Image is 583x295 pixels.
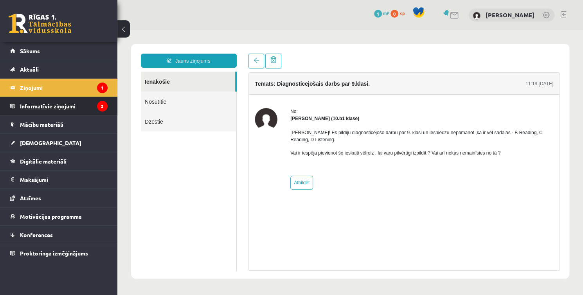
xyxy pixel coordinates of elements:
[10,60,108,78] a: Aktuāli
[486,11,534,19] a: [PERSON_NAME]
[173,119,436,126] p: Vai ir iespēja pievienot šo ieskaiti vēlreiz , lai varu pilvērtīgi izpildīt ? Vai arī nekas nemai...
[374,10,382,18] span: 1
[10,189,108,207] a: Atzīmes
[390,10,398,18] span: 0
[137,78,160,101] img: Līva Grosa
[137,50,252,57] h4: Temats: Diagnosticējošais darbs par 9.klasi.
[23,61,119,81] a: Nosūtītie
[20,139,81,146] span: [DEMOGRAPHIC_DATA]
[9,14,71,33] a: Rīgas 1. Tālmācības vidusskola
[20,213,82,220] span: Motivācijas programma
[20,79,108,97] legend: Ziņojumi
[408,50,436,57] div: 11:19 [DATE]
[10,207,108,225] a: Motivācijas programma
[23,41,118,61] a: Ienākošie
[173,78,436,85] div: No:
[173,86,242,91] strong: [PERSON_NAME] (10.b1 klase)
[20,121,63,128] span: Mācību materiāli
[10,244,108,262] a: Proktoringa izmēģinājums
[20,231,53,238] span: Konferences
[10,115,108,133] a: Mācību materiāli
[10,134,108,152] a: [DEMOGRAPHIC_DATA]
[20,97,108,115] legend: Informatīvie ziņojumi
[20,194,41,201] span: Atzīmes
[390,10,408,16] a: 0 xp
[173,99,436,113] p: [PERSON_NAME]! Es pildīju diagnosticējošo darbu par 9. klasi un iesniedzu nepamanot ,ka ir vēl sa...
[97,101,108,112] i: 3
[473,12,480,20] img: Tomass Niks Jansons
[399,10,405,16] span: xp
[10,171,108,189] a: Maksājumi
[10,226,108,244] a: Konferences
[20,250,88,257] span: Proktoringa izmēģinājums
[20,47,40,54] span: Sākums
[10,42,108,60] a: Sākums
[97,83,108,93] i: 1
[374,10,389,16] a: 1 mP
[383,10,389,16] span: mP
[23,23,119,38] a: Jauns ziņojums
[20,158,67,165] span: Digitālie materiāli
[10,152,108,170] a: Digitālie materiāli
[10,97,108,115] a: Informatīvie ziņojumi3
[10,79,108,97] a: Ziņojumi1
[20,66,39,73] span: Aktuāli
[20,171,108,189] legend: Maksājumi
[23,81,119,101] a: Dzēstie
[173,146,196,160] a: Atbildēt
